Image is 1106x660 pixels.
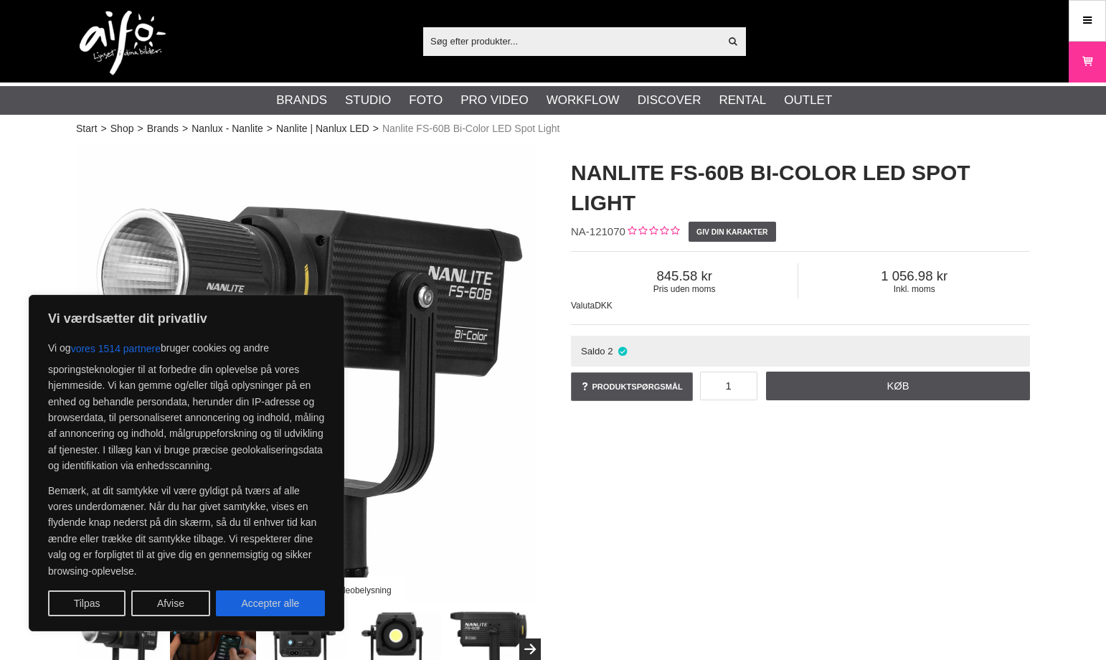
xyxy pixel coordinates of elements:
span: 2 [608,346,613,357]
button: Afvise [131,590,210,616]
p: Bemærk, at dit samtykke vil være gyldigt på tværs af alle vores underdomæner. Når du har givet sa... [48,483,325,579]
i: På lager [617,346,629,357]
a: Produktspørgsmål [571,372,693,401]
span: > [373,121,379,136]
a: Discover [638,91,701,110]
img: logo.png [80,11,166,75]
a: Foto [409,91,443,110]
span: Inkl. moms [798,284,1030,294]
p: Vi og bruger cookies og andre sporingsteknologier til at forbedre din oplevelse på vores hjemmesi... [48,336,325,474]
button: vores 1514 partnere [71,336,161,362]
span: NA-121070 [571,225,625,237]
p: Vi værdsætter dit privatliv [48,310,325,327]
a: Studio [345,91,391,110]
span: Nanlite FS-60B Bi-Color LED Spot Light [382,121,559,136]
a: Shop [110,121,134,136]
span: > [137,121,143,136]
img: Nanlite FS-60B Bi-Color LED Videobelysning [76,143,535,603]
span: > [101,121,107,136]
a: Giv din karakter [689,222,776,242]
button: Accepter alle [216,590,325,616]
a: Workflow [547,91,620,110]
a: Pro Video [460,91,528,110]
span: > [267,121,273,136]
button: Next [519,638,541,660]
a: Nanlite | Nanlux LED [276,121,369,136]
span: > [182,121,188,136]
a: Outlet [784,91,832,110]
a: Rental [719,91,766,110]
span: Saldo [581,346,605,357]
span: 1 056.98 [798,268,1030,284]
a: Brands [276,91,327,110]
a: Køb [766,372,1030,400]
h1: Nanlite FS-60B Bi-Color LED Spot Light [571,158,1030,218]
a: Nanlux - Nanlite [192,121,263,136]
button: Tilpas [48,590,126,616]
div: Vi værdsætter dit privatliv [29,295,344,631]
span: Valuta [571,301,595,311]
div: Nanlite FS-60B Bi-Color LED Videobelysning [208,577,404,603]
span: Pris uden moms [571,284,798,294]
a: Brands [147,121,179,136]
div: Kundebed&#248;mmelse: 0 [625,225,679,240]
span: 845.58 [571,268,798,284]
a: Start [76,121,98,136]
span: DKK [595,301,613,311]
input: Søg efter produkter... [423,30,719,52]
